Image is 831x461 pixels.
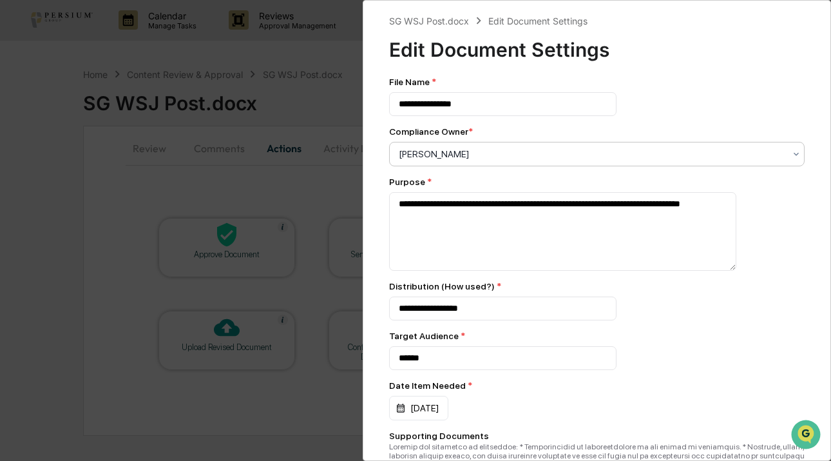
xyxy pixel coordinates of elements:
[389,126,473,137] div: Compliance Owner
[91,218,156,228] a: Powered byPylon
[219,103,234,118] button: Start new chat
[13,188,23,199] div: 🔎
[13,164,23,174] div: 🖐️
[13,99,36,122] img: 1746055101610-c473b297-6a78-478c-a979-82029cc54cd1
[93,164,104,174] div: 🗄️
[389,380,805,391] div: Date Item Needed
[389,28,805,61] div: Edit Document Settings
[389,431,805,441] div: Supporting Documents
[389,396,448,420] div: [DATE]
[389,331,805,341] div: Target Audience
[389,281,805,291] div: Distribution (How used?)
[26,162,83,175] span: Preclearance
[8,182,86,205] a: 🔎Data Lookup
[44,99,211,112] div: Start new chat
[389,177,805,187] div: Purpose
[389,15,469,26] div: SG WSJ Post.docx
[44,112,163,122] div: We're available if you need us!
[26,187,81,200] span: Data Lookup
[128,219,156,228] span: Pylon
[488,15,587,26] div: Edit Document Settings
[790,418,825,453] iframe: Open customer support
[88,157,165,181] a: 🗄️Attestations
[8,157,88,181] a: 🖐️Preclearance
[13,27,234,48] p: How can we help?
[389,77,805,87] div: File Name
[106,162,160,175] span: Attestations
[33,59,213,72] input: Clear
